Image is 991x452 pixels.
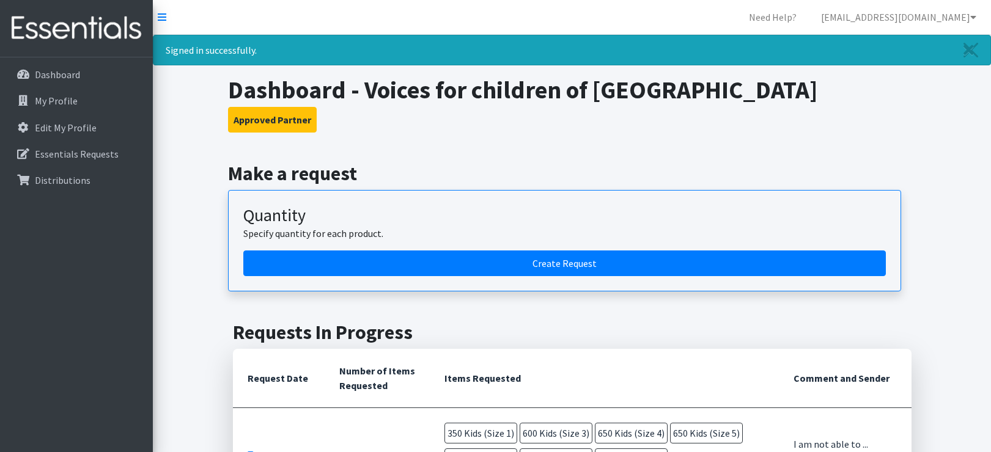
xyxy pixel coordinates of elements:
p: Specify quantity for each product. [243,226,886,241]
h2: Make a request [228,162,916,185]
a: Distributions [5,168,148,192]
img: HumanEssentials [5,8,148,49]
p: Essentials Requests [35,148,119,160]
h2: Requests In Progress [233,321,912,344]
div: Signed in successfully. [153,35,991,65]
span: 650 Kids (Size 5) [670,423,743,443]
a: Dashboard [5,62,148,87]
p: Edit My Profile [35,122,97,134]
a: Create a request by quantity [243,250,886,276]
span: 600 Kids (Size 3) [520,423,592,443]
button: Approved Partner [228,107,317,133]
p: Dashboard [35,68,80,81]
th: Number of Items Requested [325,349,430,408]
th: Request Date [233,349,325,408]
span: 650 Kids (Size 4) [595,423,668,443]
span: 350 Kids (Size 1) [444,423,517,443]
th: Comment and Sender [779,349,911,408]
p: Distributions [35,174,90,186]
a: [EMAIL_ADDRESS][DOMAIN_NAME] [811,5,986,29]
h3: Quantity [243,205,886,226]
a: Essentials Requests [5,142,148,166]
a: Edit My Profile [5,115,148,140]
p: My Profile [35,95,78,107]
a: Close [951,35,990,65]
div: I am not able to ... [794,437,896,451]
a: My Profile [5,89,148,113]
th: Items Requested [430,349,779,408]
h1: Dashboard - Voices for children of [GEOGRAPHIC_DATA] [228,75,916,104]
a: Need Help? [739,5,806,29]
